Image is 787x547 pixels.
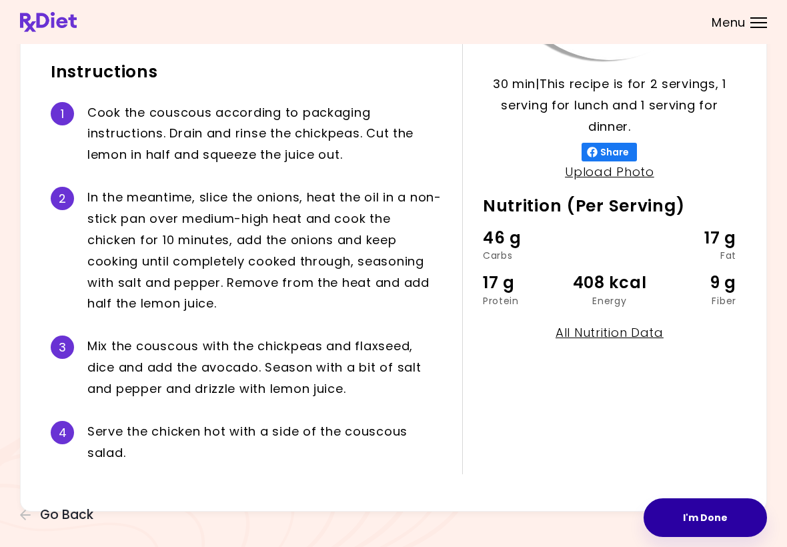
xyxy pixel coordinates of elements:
div: 2 [51,187,74,210]
span: Share [598,147,632,157]
div: 408 kcal [568,270,652,296]
button: Share [582,143,637,161]
div: C o o k t h e c o u s c o u s a c c o r d i n g t o p a c k a g i n g i n s t r u c t i o n s . D... [87,102,442,166]
div: Protein [483,296,568,306]
div: Carbs [483,251,568,260]
div: Fiber [652,296,736,306]
button: Go Back [20,508,100,522]
div: 1 [51,102,74,125]
span: Menu [712,17,746,29]
div: 4 [51,421,74,444]
div: S e r v e t h e c h i c k e n h o t w i t h a s i d e o f t h e c o u s c o u s s a l a d . [87,421,442,464]
div: Energy [568,296,652,306]
div: 17 g [652,225,736,251]
p: 30 min | This recipe is for 2 servings, 1 serving for lunch and 1 serving for dinner. [483,73,736,137]
span: Go Back [40,508,93,522]
div: 46 g [483,225,568,251]
div: I n t h e m e a n t i m e , s l i c e t h e o n i o n s , h e a t t h e o i l i n a n o n - s t i... [87,187,442,314]
button: I'm Done [644,498,767,537]
div: M i x t h e c o u s c o u s w i t h t h e c h i c k p e a s a n d f l a x s e e d , d i c e a n d... [87,336,442,400]
div: Fat [652,251,736,260]
div: 9 g [652,270,736,296]
div: 3 [51,336,74,359]
a: Upload Photo [565,163,654,180]
h2: Instructions [51,61,442,83]
h2: Nutrition (Per Serving) [483,195,736,217]
div: 17 g [483,270,568,296]
a: All Nutrition Data [556,324,664,341]
img: RxDiet [20,12,77,32]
